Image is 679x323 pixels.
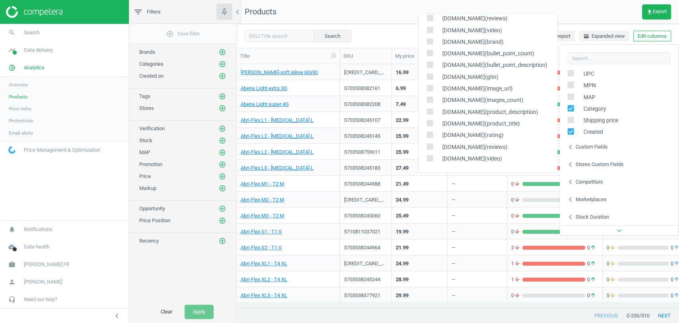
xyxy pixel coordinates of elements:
span: Overview [9,82,28,88]
span: Notifications [24,226,53,233]
button: add_circle_outline [218,184,226,192]
span: Shipping price [579,117,618,124]
div: — [451,260,455,270]
i: add_circle_outline [219,205,226,212]
i: add_circle_outline [219,137,226,144]
button: add_circle_outline [218,172,226,180]
div: Stores custom fields [575,161,623,168]
button: add_circle_outline [218,137,226,145]
span: Created [579,128,603,136]
span: Stock [139,137,152,143]
button: add_circle_outline [218,48,226,56]
button: add_circle_outline [218,60,226,68]
i: arrow_downward [609,244,616,251]
span: Created on [139,73,163,79]
div: 29.99 [396,292,409,299]
span: MAP [579,94,595,101]
span: 0 [607,276,618,283]
span: Verification [139,125,165,131]
button: add_circle_outline [218,237,226,245]
button: Clear [152,305,181,319]
div: 25.99 [396,133,409,140]
div: — [451,244,455,254]
span: Promotions [9,117,33,124]
a: Abri-Flex S2 - T1 S [241,244,282,251]
i: search [4,25,19,40]
i: arrow_downward [514,244,520,251]
span: 0 [511,212,522,219]
i: add_circle_outline [219,105,226,112]
button: Edit columns [633,31,671,42]
span: 0 [585,276,598,283]
span: Filters [147,8,161,16]
div: 19.99 [396,228,409,235]
i: headset_mic [4,292,19,307]
button: add_circle_outline [218,205,226,213]
button: add_circle_outline [218,149,226,157]
div: grid [237,64,679,301]
span: Recency [139,238,159,244]
span: 1 [511,276,522,283]
button: add_circle_outline [218,92,226,100]
i: pie_chart_outlined [4,60,19,75]
span: Search [24,29,40,36]
span: Products [9,94,27,100]
div: Stock duration [575,213,609,221]
span: [DOMAIN_NAME](product_title) [438,120,519,128]
span: [DOMAIN_NAME](rating) [438,132,503,139]
button: add_circle_outline [218,104,226,112]
i: chevron_left [566,160,575,169]
span: Products [245,7,276,16]
i: chevron_left [233,7,242,17]
div: 25.99 [396,149,409,156]
button: get_appExport [642,4,671,20]
i: arrow_downward [514,260,520,267]
i: add_circle_outline [219,49,226,56]
span: Expanded view [583,33,625,40]
span: [DOMAIN_NAME](video) [438,155,502,163]
span: Markup [139,185,156,191]
div: 24.99 [396,260,409,267]
button: add_circle_outlineSave filter [129,26,236,42]
span: Price [139,173,151,179]
span: 0 [585,292,598,299]
div: — [451,180,455,190]
span: 0 [511,292,522,299]
i: expand_more [614,226,624,235]
div: [CREDIT_CARD_NUMBER] [344,69,387,76]
div: 5703538759611 [344,149,387,156]
a: Abri-Flex L3 - [MEDICAL_DATA] L [241,164,313,172]
i: chevron_left [566,212,575,222]
i: chevron_left [566,195,575,204]
span: 2 [511,244,522,251]
button: next [650,309,679,323]
span: 0 [585,244,598,251]
i: get_app [646,9,653,15]
span: Data health [24,243,50,251]
span: Export [646,9,667,15]
button: previous [586,309,626,323]
div: — [451,292,455,302]
i: add_circle_outline [219,61,226,68]
i: arrow_upward [590,276,596,283]
i: arrow_upward [590,292,596,299]
div: — [451,276,455,286]
span: UPC [579,70,594,78]
i: arrow_downward [514,196,520,204]
i: arrow_downward [514,292,520,299]
span: Brands [139,49,155,55]
i: add_circle_outline [166,30,173,37]
span: Data delivery [24,47,53,54]
a: [PERSON_NAME]-soft alèse 60x90 [241,69,318,76]
span: MAP [139,149,150,155]
a: Abri-Flex M1 - T2 M [241,180,284,188]
div: [CREDIT_CARD_NUMBER] [344,196,387,204]
span: [DOMAIN_NAME](gtin) [438,73,498,81]
div: 22.99 [396,117,409,124]
div: 7.49 [396,101,406,108]
i: person [4,274,19,290]
span: Save report [545,33,570,40]
i: filter_list [133,7,143,17]
span: Price Position [139,217,170,223]
span: 1 [511,260,522,267]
